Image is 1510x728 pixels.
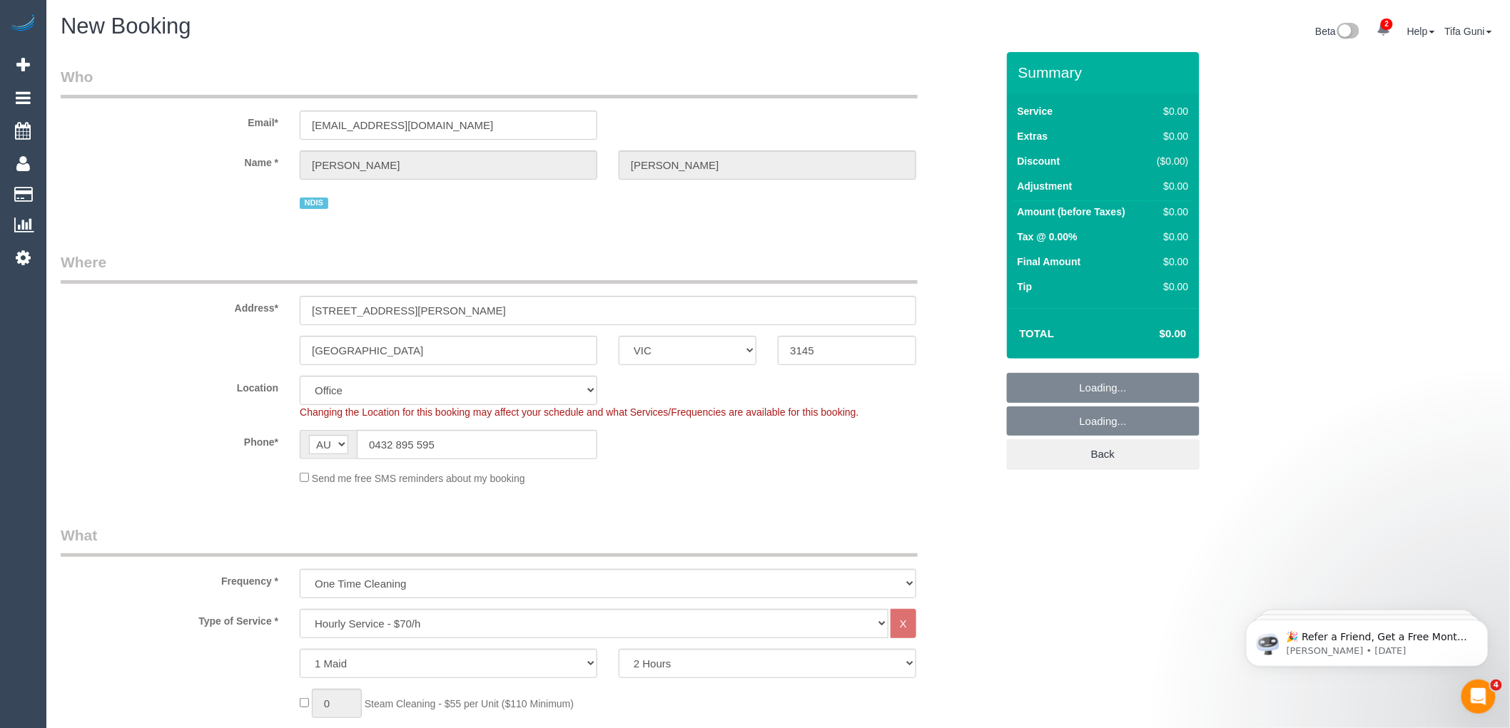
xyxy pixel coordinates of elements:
[1315,26,1359,37] a: Beta
[1151,129,1189,143] div: $0.00
[61,66,918,98] legend: Who
[50,296,289,315] label: Address*
[1225,590,1510,689] iframe: Intercom notifications message
[50,430,289,449] label: Phone*
[1461,680,1496,714] iframe: Intercom live chat
[50,150,289,170] label: Name *
[61,525,918,557] legend: What
[312,473,525,484] span: Send me free SMS reminders about my booking
[1151,255,1189,269] div: $0.00
[1381,19,1393,30] span: 2
[778,336,916,365] input: Post Code*
[1151,154,1189,168] div: ($0.00)
[300,150,597,180] input: First Name*
[1151,230,1189,244] div: $0.00
[1018,64,1192,81] h3: Summary
[50,609,289,628] label: Type of Service *
[300,198,328,209] span: NDIS
[300,406,858,418] span: Changing the Location for this booking may affect your schedule and what Services/Frequencies are...
[1018,154,1060,168] label: Discount
[619,150,916,180] input: Last Name*
[1151,205,1189,219] div: $0.00
[1018,129,1048,143] label: Extras
[50,376,289,395] label: Location
[1018,104,1053,118] label: Service
[1151,179,1189,193] div: $0.00
[50,569,289,588] label: Frequency *
[61,252,918,284] legend: Where
[1117,328,1186,340] h4: $0.00
[61,14,191,39] span: New Booking
[1007,439,1200,469] a: Back
[1407,26,1435,37] a: Help
[1151,104,1189,118] div: $0.00
[1336,23,1359,41] img: New interface
[1020,327,1055,339] strong: Total
[1018,280,1033,294] label: Tip
[1491,680,1502,691] span: 4
[1018,205,1125,219] label: Amount (before Taxes)
[1369,14,1397,46] a: 2
[1151,280,1189,294] div: $0.00
[1018,255,1081,269] label: Final Amount
[300,111,597,140] input: Email*
[357,430,597,459] input: Phone*
[300,336,597,365] input: Suburb*
[1445,26,1492,37] a: Tifa Guni
[50,111,289,130] label: Email*
[9,14,37,34] img: Automaid Logo
[1018,230,1078,244] label: Tax @ 0.00%
[365,698,574,709] span: Steam Cleaning - $55 per Unit ($110 Minimum)
[1018,179,1073,193] label: Adjustment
